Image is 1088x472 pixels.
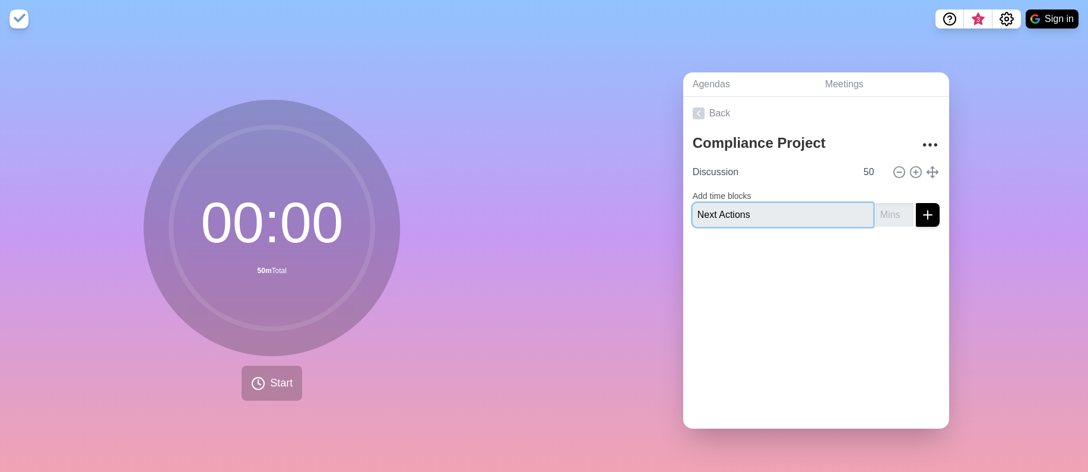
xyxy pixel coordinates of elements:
[992,9,1021,28] button: Settings
[693,203,873,227] input: Name
[270,375,293,391] span: Start
[816,72,949,97] a: Meetings
[688,160,857,184] input: Name
[683,72,816,97] a: Agendas
[964,9,992,28] button: What’s new
[693,191,751,201] label: Add time blocks
[683,97,949,130] a: Back
[876,203,913,227] input: Mins
[973,15,983,24] span: 3
[1030,14,1040,24] img: google logo
[1026,9,1079,28] button: Sign in
[242,366,302,401] button: Start
[859,160,887,184] input: Mins
[935,9,964,28] button: Help
[9,9,28,28] img: timeblocks logo
[918,133,942,157] button: More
